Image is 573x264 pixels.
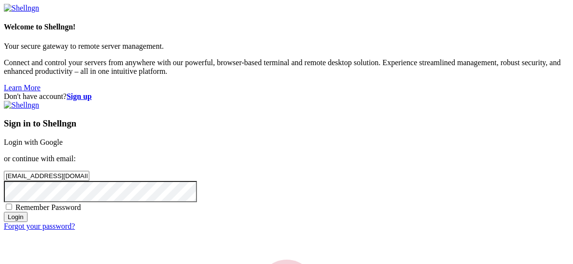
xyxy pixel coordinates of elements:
[67,92,92,100] a: Sign up
[4,83,41,92] a: Learn More
[4,4,39,13] img: Shellngn
[4,101,39,110] img: Shellngn
[6,204,12,210] input: Remember Password
[4,138,63,146] a: Login with Google
[4,23,569,31] h4: Welcome to Shellngn!
[4,212,28,222] input: Login
[4,222,75,230] a: Forgot your password?
[15,203,81,211] span: Remember Password
[4,118,569,129] h3: Sign in to Shellngn
[4,42,569,51] p: Your secure gateway to remote server management.
[4,171,89,181] input: Email address
[4,92,569,101] div: Don't have account?
[4,58,569,76] p: Connect and control your servers from anywhere with our powerful, browser-based terminal and remo...
[4,154,569,163] p: or continue with email:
